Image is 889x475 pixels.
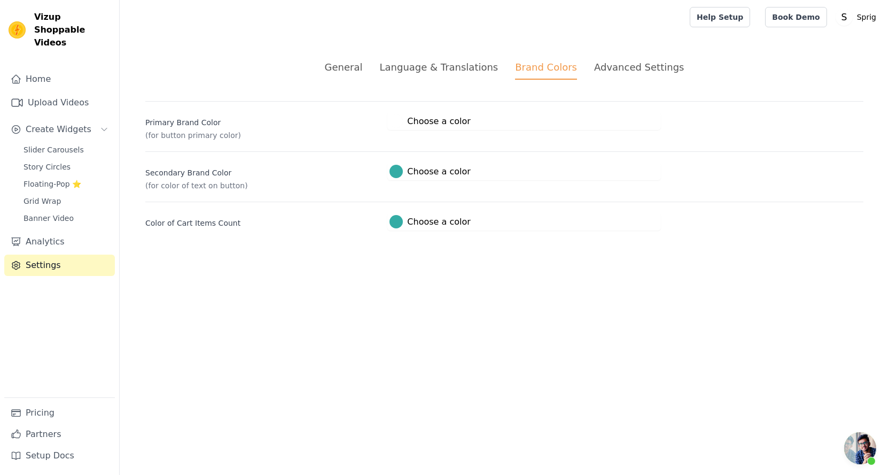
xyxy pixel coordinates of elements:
[4,445,115,466] a: Setup Docs
[17,142,115,157] a: Slider Carousels
[387,213,472,231] button: Choose a color color picker
[765,7,826,27] a: Book Demo
[841,12,847,22] text: S
[4,119,115,140] button: Create Widgets
[389,215,470,228] label: Choose a color
[325,60,363,74] div: General
[17,177,115,191] a: Floating-Pop ⭐
[389,114,470,128] label: Choose a color
[24,162,71,172] span: Story Circles
[24,179,81,189] span: Floating-Pop ⭐
[4,231,115,252] a: Analytics
[145,113,379,128] label: Primary Brand Color
[387,163,472,180] button: Choose a color color picker
[844,432,876,464] div: Open chat
[594,60,684,74] div: Advanced Settings
[145,180,379,191] p: (for color of text on button)
[145,213,379,228] label: Color of Cart Items Count
[4,92,115,113] a: Upload Videos
[17,211,115,226] a: Banner Video
[26,123,91,136] span: Create Widgets
[690,7,750,27] a: Help Setup
[4,255,115,276] a: Settings
[4,68,115,90] a: Home
[387,112,472,130] button: Choose a color color picker
[4,402,115,424] a: Pricing
[4,424,115,445] a: Partners
[24,196,61,206] span: Grid Wrap
[24,144,84,155] span: Slider Carousels
[145,163,379,178] label: Secondary Brand Color
[853,7,880,27] p: Sprig
[389,165,470,178] label: Choose a color
[24,213,74,224] span: Banner Video
[145,130,379,141] p: (for button primary color)
[515,60,577,80] div: Brand Colors
[379,60,498,74] div: Language & Translations
[34,11,111,49] span: Vizup Shoppable Videos
[17,159,115,174] a: Story Circles
[17,194,115,209] a: Grid Wrap
[836,7,880,27] button: S Sprig
[9,21,26,39] img: Vizup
